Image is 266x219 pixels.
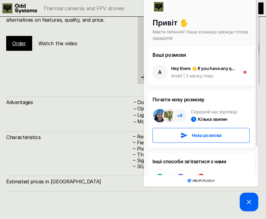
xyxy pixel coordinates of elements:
[134,112,136,119] h4: –
[133,152,260,158] p: – Thermal sensitivity (NETD): < 40 mK
[38,40,77,47] h5: Watch the video
[137,112,260,118] p: Lighter weight
[137,106,260,112] p: Optimized operation modes
[134,99,136,105] h4: –
[133,146,260,152] p: – Pixel size: 12 µm
[6,134,133,141] h4: Characteristics
[6,99,133,106] h4: Advantages
[133,164,260,169] p: – 30/60 Hz frame rate
[12,40,26,46] a: Order
[134,118,136,125] h4: –
[133,134,260,140] p: – Resolution: 384 x 288 px
[134,105,136,112] h4: –
[137,119,260,125] p: Moisture protection
[133,158,260,164] p: – Signal output: analog CVBS
[137,99,260,106] h4: Double output: digital USB + analog CVBS
[43,6,124,11] p: Thermal cameras and FPV drones
[133,140,260,146] p: – Field of View (FoV): 50° horizontal, 37.2° vertical
[6,178,260,185] h4: Estimated prices in [GEOGRAPHIC_DATA]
